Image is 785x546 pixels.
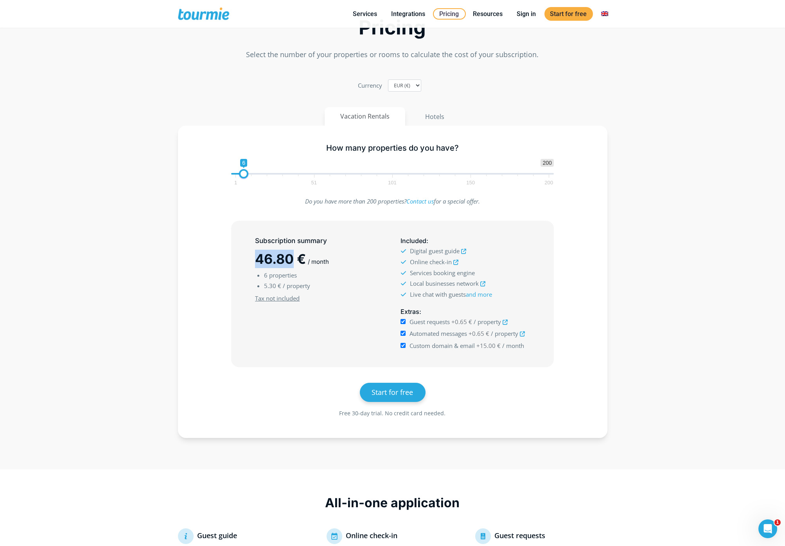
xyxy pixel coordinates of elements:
span: Included [401,237,426,245]
span: 6 [264,271,268,279]
h5: : [401,307,530,317]
h5: : [401,236,530,246]
a: Sign in [511,9,542,19]
span: 150 [465,181,476,184]
span: Free 30-day trial. No credit card needed. [340,409,446,417]
span: / month [502,342,524,350]
a: Services [347,9,383,19]
h5: Subscription summary [255,236,384,246]
a: Integrations [386,9,431,19]
a: Pricing [433,8,466,20]
span: Guest guide [198,531,237,540]
u: Tax not included [255,294,300,302]
span: / property [474,318,501,326]
span: 51 [310,181,318,184]
span: Custom domain & email [410,342,475,350]
h2: Pricing [178,18,607,37]
a: Resources [467,9,509,19]
h5: How many properties do you have? [231,143,554,153]
span: properties [269,271,297,279]
span: All-in-one application [325,495,460,510]
span: Online check-in [346,531,398,540]
span: +15.00 € [476,342,501,350]
a: and more [466,290,492,298]
span: 1 [774,519,781,526]
span: / property [283,282,310,290]
span: / property [491,330,518,337]
span: 6 [240,159,247,167]
span: Local businesses network [410,279,479,287]
span: 46.80 € [255,251,306,267]
span: 1 [233,181,238,184]
label: Currency [358,80,382,91]
button: Hotels [409,107,460,126]
a: Start for free [360,383,426,402]
a: Start for free [544,7,593,21]
span: 200 [541,159,553,167]
iframe: Intercom live chat [758,519,777,538]
span: Online check-in [410,258,452,266]
button: Vacation Rentals [325,107,405,126]
span: Start for free [372,387,413,397]
span: Extras [401,308,419,315]
span: / month [308,258,329,265]
span: Guest requests [495,531,546,540]
span: Digital guest guide [410,247,460,255]
span: 5.30 € [264,282,281,290]
span: 200 [543,181,554,184]
span: +0.65 € [469,330,489,337]
span: Live chat with guests [410,290,492,298]
span: Guest requests [410,318,450,326]
span: Automated messages [410,330,467,337]
p: Do you have more than 200 properties? for a special offer. [231,196,554,207]
p: Select the number of your properties or rooms to calculate the cost of your subscription. [178,49,607,60]
span: 101 [387,181,398,184]
span: +0.65 € [451,318,472,326]
a: Contact us [406,197,434,205]
span: Services booking engine [410,269,475,277]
